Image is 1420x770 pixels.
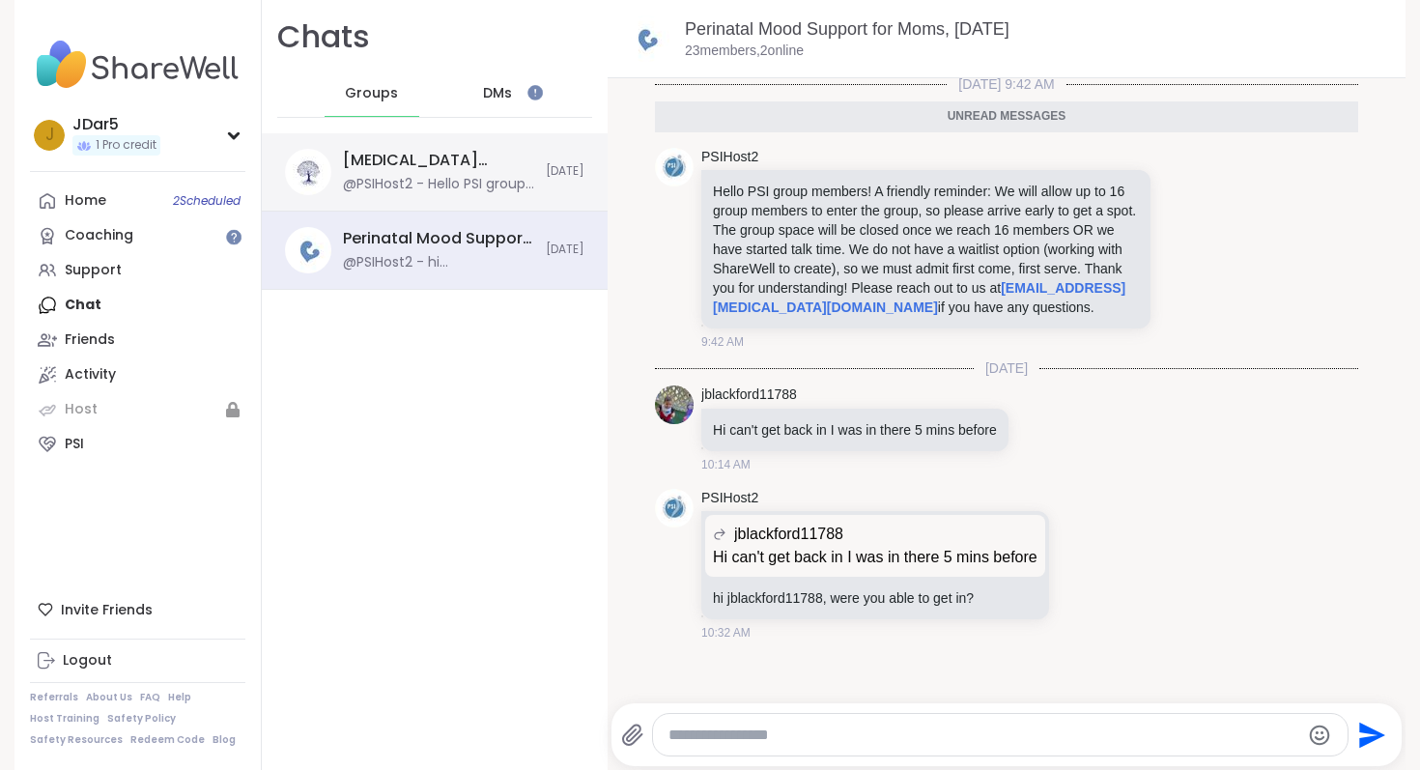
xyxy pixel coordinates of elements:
[668,726,1299,745] textarea: Type your message
[655,148,694,186] img: https://sharewell-space-live.sfo3.digitaloceanspaces.com/user-generated/59b41db4-90de-4206-a750-c...
[30,184,245,218] a: Home2Scheduled
[30,733,123,747] a: Safety Resources
[655,489,694,528] img: https://sharewell-space-live.sfo3.digitaloceanspaces.com/user-generated/59b41db4-90de-4206-a750-c...
[701,624,751,642] span: 10:32 AM
[546,242,584,258] span: [DATE]
[685,19,1009,39] a: Perinatal Mood Support for Moms, [DATE]
[86,691,132,704] a: About Us
[65,435,84,454] div: PSI
[974,358,1039,378] span: [DATE]
[701,456,751,473] span: 10:14 AM
[107,712,176,726] a: Safety Policy
[713,182,1139,317] p: Hello PSI group members! A friendly reminder: We will allow up to 16 group members to enter the g...
[701,489,758,508] a: PSIHost2
[734,523,843,546] span: jblackford11788
[546,163,584,180] span: [DATE]
[685,42,804,61] p: 23 members, 2 online
[343,150,534,171] div: [MEDICAL_DATA] Support for Moms and Birthing People, [DATE]
[65,261,122,280] div: Support
[30,427,245,462] a: PSI
[30,691,78,704] a: Referrals
[655,385,694,424] img: https://sharewell-space-live.sfo3.digitaloceanspaces.com/user-generated/a2852559-fb44-405f-adcd-2...
[343,175,534,194] div: @PSIHost2 - Hello PSI group members! A friendly reminder: We will allow up to 16 group members to...
[701,385,797,405] a: jblackford11788
[168,691,191,704] a: Help
[1349,713,1392,756] button: Send
[173,193,241,209] span: 2 Scheduled
[72,114,160,135] div: JDar5
[30,31,245,99] img: ShareWell Nav Logo
[701,333,744,351] span: 9:42 AM
[285,227,331,273] img: Perinatal Mood Support for Moms, Oct 07
[277,15,370,59] h1: Chats
[483,84,512,103] span: DMs
[343,228,534,249] div: Perinatal Mood Support for Moms, [DATE]
[30,643,245,678] a: Logout
[713,420,997,440] p: Hi can't get back in I was in there 5 mins before
[63,651,112,670] div: Logout
[65,226,133,245] div: Coaching
[65,191,106,211] div: Home
[713,588,1037,608] p: hi jblackford11788, were you able to get in?
[65,330,115,350] div: Friends
[30,323,245,357] a: Friends
[30,218,245,253] a: Coaching
[140,691,160,704] a: FAQ
[655,101,1358,132] div: Unread messages
[345,84,398,103] span: Groups
[1308,724,1331,747] button: Emoji picker
[527,85,543,100] iframe: Spotlight
[213,733,236,747] a: Blog
[45,123,54,148] span: J
[701,148,758,167] a: PSIHost2
[30,392,245,427] a: Host
[30,592,245,627] div: Invite Friends
[947,74,1065,94] span: [DATE] 9:42 AM
[130,733,205,747] a: Redeem Code
[30,253,245,288] a: Support
[285,149,331,195] img: Birth Trauma Support for Moms and Birthing People, Oct 08
[65,365,116,385] div: Activity
[30,712,99,726] a: Host Training
[713,546,1037,569] p: Hi can't get back in I was in there 5 mins before
[623,15,669,62] img: Perinatal Mood Support for Moms, Oct 07
[30,357,245,392] a: Activity
[226,229,241,244] iframe: Spotlight
[343,253,534,272] div: @PSIHost2 - hi jblackford11788, were you able to get in?
[65,400,98,419] div: Host
[96,137,156,154] span: 1 Pro credit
